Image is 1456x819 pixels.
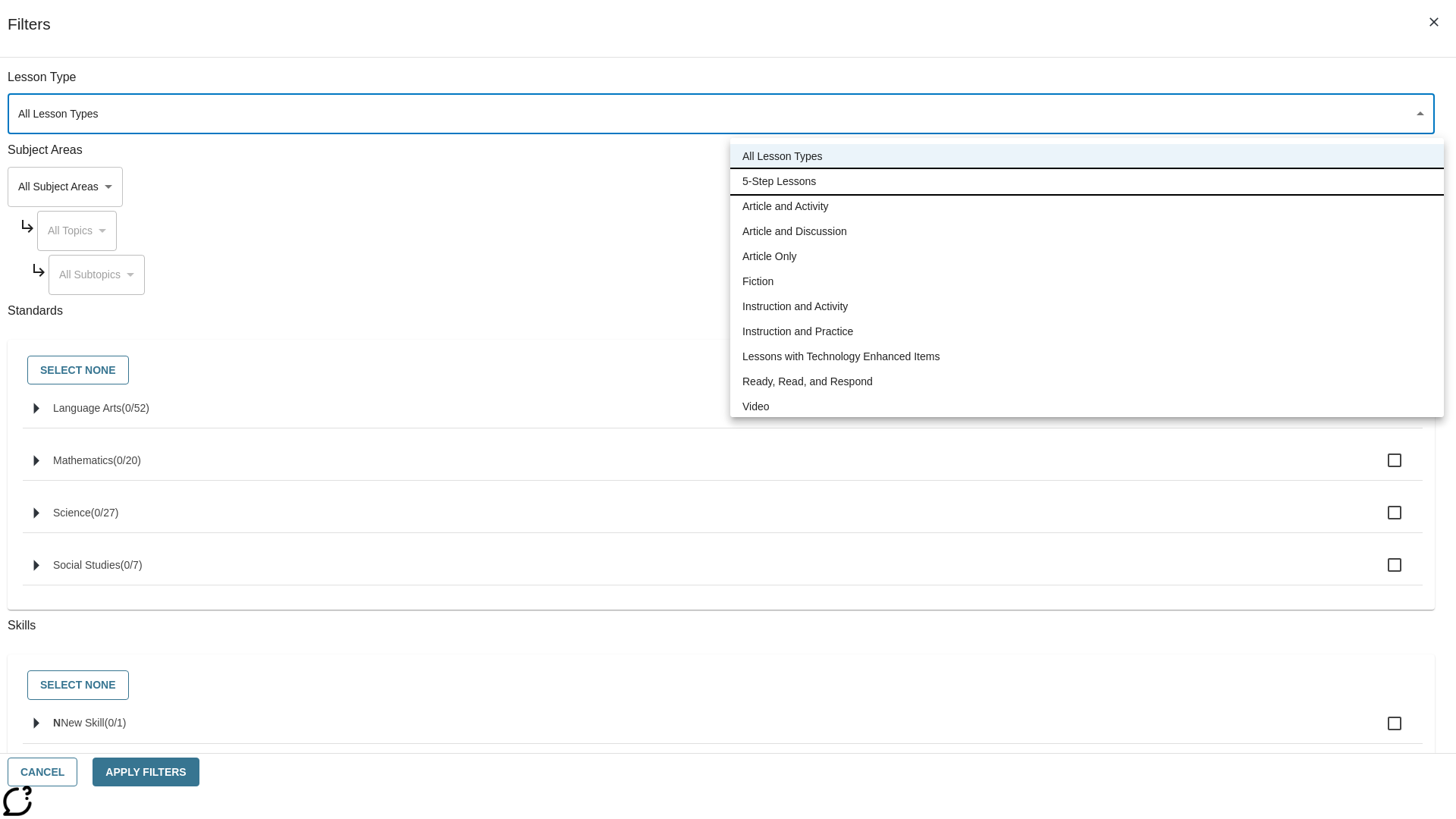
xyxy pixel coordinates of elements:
li: Lessons with Technology Enhanced Items [730,344,1444,369]
li: Video [730,394,1444,419]
li: Article and Activity [730,194,1444,219]
li: Instruction and Practice [730,319,1444,344]
li: Ready, Read, and Respond [730,369,1444,394]
li: Article Only [730,244,1444,269]
li: Fiction [730,269,1444,294]
li: Article and Discussion [730,219,1444,244]
ul: Select a lesson type [730,138,1444,425]
li: 5-Step Lessons [730,169,1444,194]
li: All Lesson Types [730,144,1444,169]
li: Instruction and Activity [730,294,1444,319]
